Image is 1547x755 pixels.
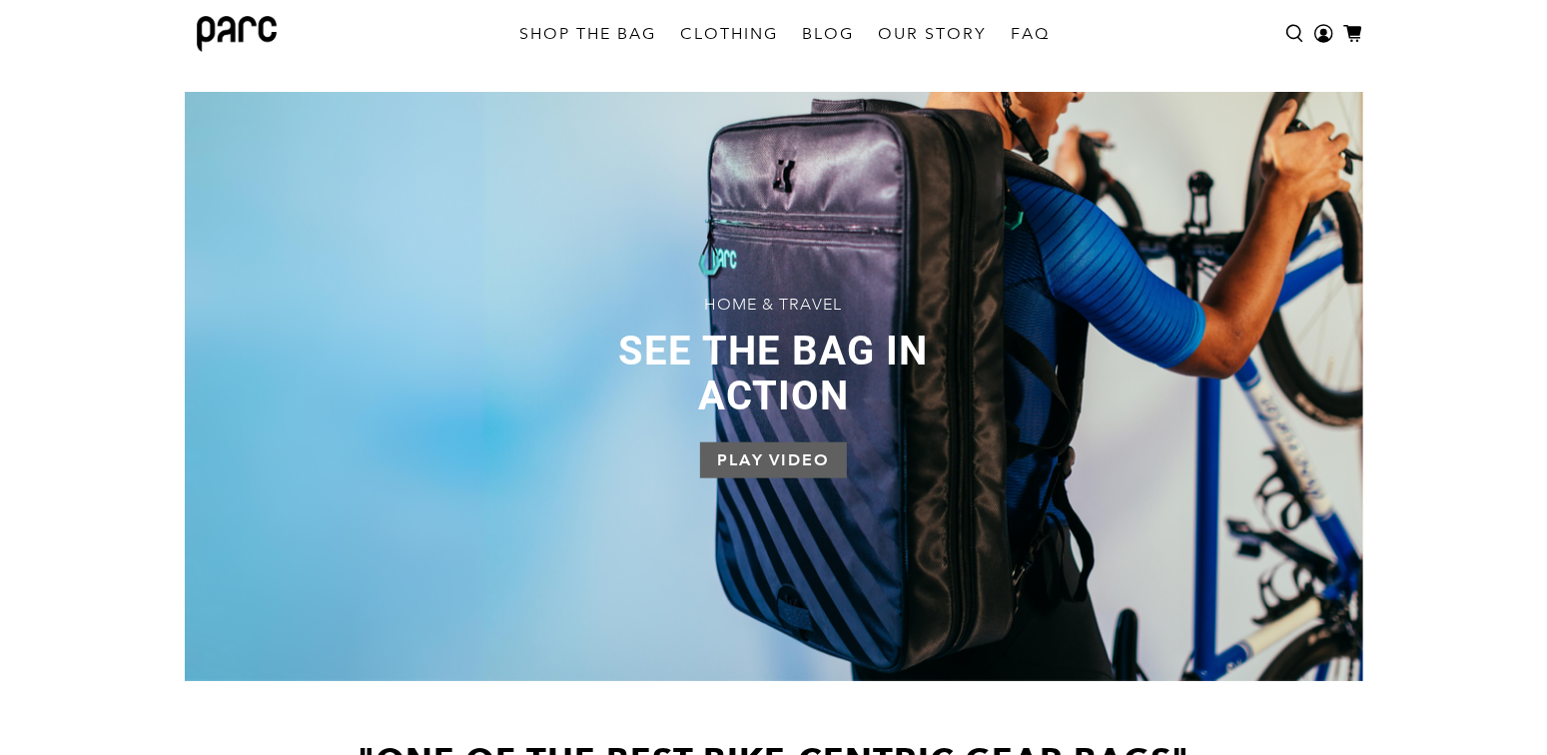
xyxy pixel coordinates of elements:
span: SEE THE BAG IN ACTION [619,328,929,419]
img: parc bag logo [197,16,277,52]
a: CLOTHING [668,6,790,62]
a: OUR STORY [866,6,999,62]
p: HOME & TRAVEL [568,295,980,315]
button: Play Video [700,442,847,478]
a: FAQ [999,6,1062,62]
a: SHOP THE BAG [507,6,668,62]
a: BLOG [790,6,866,62]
